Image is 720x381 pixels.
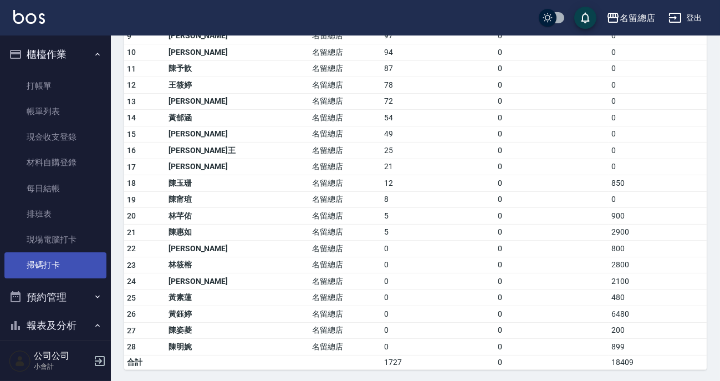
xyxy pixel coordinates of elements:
[381,208,495,225] td: 5
[309,273,381,290] td: 名留總店
[609,241,707,257] td: 800
[495,257,609,273] td: 0
[495,208,609,225] td: 0
[309,126,381,143] td: 名留總店
[495,273,609,290] td: 0
[127,97,136,106] span: 13
[4,176,106,201] a: 每日結帳
[381,241,495,257] td: 0
[609,126,707,143] td: 0
[34,362,90,372] p: 小會計
[127,162,136,171] span: 17
[495,93,609,110] td: 0
[309,143,381,159] td: 名留總店
[127,244,136,253] span: 22
[309,257,381,273] td: 名留總店
[127,48,136,57] span: 10
[166,191,309,208] td: 陳甯瑄
[309,208,381,225] td: 名留總店
[309,306,381,323] td: 名留總店
[495,60,609,77] td: 0
[609,257,707,273] td: 2800
[4,252,106,278] a: 掃碼打卡
[166,44,309,61] td: [PERSON_NAME]
[166,60,309,77] td: 陳予歆
[381,322,495,339] td: 0
[381,143,495,159] td: 25
[495,44,609,61] td: 0
[127,342,136,351] span: 28
[4,150,106,175] a: 材料自購登錄
[381,191,495,208] td: 8
[309,60,381,77] td: 名留總店
[127,80,136,89] span: 12
[166,257,309,273] td: 林筱榕
[609,191,707,208] td: 0
[495,77,609,94] td: 0
[127,179,136,187] span: 18
[127,261,136,270] span: 23
[609,306,707,323] td: 6480
[166,159,309,175] td: [PERSON_NAME]
[495,110,609,126] td: 0
[309,175,381,192] td: 名留總店
[166,143,309,159] td: [PERSON_NAME]王
[309,28,381,44] td: 名留總店
[609,224,707,241] td: 2900
[495,241,609,257] td: 0
[127,326,136,335] span: 27
[166,306,309,323] td: 黃鈺婷
[127,32,131,40] span: 9
[166,175,309,192] td: 陳玉珊
[609,93,707,110] td: 0
[309,191,381,208] td: 名留總店
[124,355,166,369] td: 合計
[166,273,309,290] td: [PERSON_NAME]
[609,289,707,306] td: 480
[4,124,106,150] a: 現金收支登錄
[166,126,309,143] td: [PERSON_NAME]
[609,159,707,175] td: 0
[309,77,381,94] td: 名留總店
[495,322,609,339] td: 0
[166,208,309,225] td: 林芊佑
[381,28,495,44] td: 97
[166,93,309,110] td: [PERSON_NAME]
[495,339,609,355] td: 0
[4,283,106,312] button: 預約管理
[4,73,106,99] a: 打帳單
[609,208,707,225] td: 900
[166,28,309,44] td: [PERSON_NAME]
[609,339,707,355] td: 899
[381,273,495,290] td: 0
[4,40,106,69] button: 櫃檯作業
[381,93,495,110] td: 72
[495,28,609,44] td: 0
[609,110,707,126] td: 0
[166,322,309,339] td: 陳姿菱
[127,130,136,139] span: 15
[166,224,309,241] td: 陳惠如
[381,175,495,192] td: 12
[127,293,136,302] span: 25
[127,64,136,73] span: 11
[381,44,495,61] td: 94
[609,175,707,192] td: 850
[127,146,136,155] span: 16
[381,257,495,273] td: 0
[127,277,136,286] span: 24
[381,110,495,126] td: 54
[381,339,495,355] td: 0
[127,195,136,204] span: 19
[4,201,106,227] a: 排班表
[166,289,309,306] td: 黃素蓮
[495,191,609,208] td: 0
[609,60,707,77] td: 0
[309,93,381,110] td: 名留總店
[9,350,31,372] img: Person
[166,110,309,126] td: 黃郁涵
[381,306,495,323] td: 0
[495,224,609,241] td: 0
[602,7,660,29] button: 名留總店
[166,339,309,355] td: 陳明婉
